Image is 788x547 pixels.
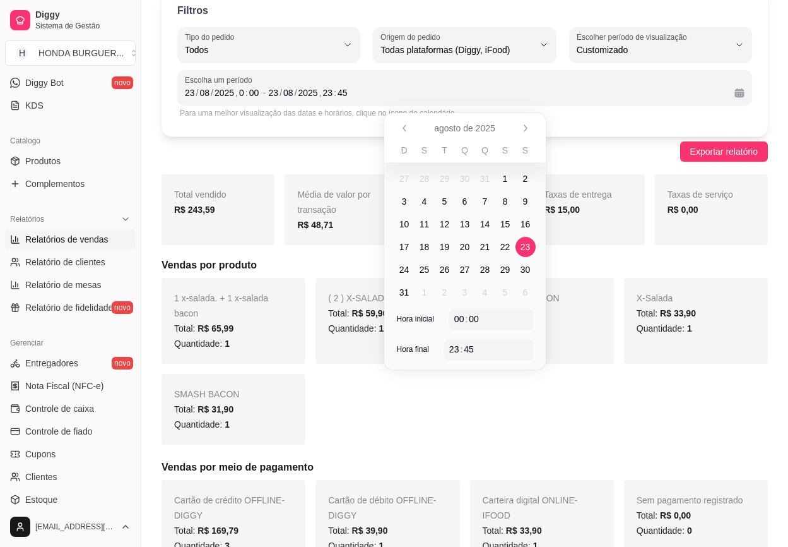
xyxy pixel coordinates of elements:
[495,237,515,257] span: sexta-feira, 22 de agosto de 2025
[480,241,490,253] span: 21
[495,282,515,303] span: sexta-feira, 5 de setembro de 2025
[503,172,508,185] span: 1
[544,189,611,200] span: Taxas de entrega
[394,214,415,234] span: domingo, 10 de agosto de 2025
[544,205,580,215] strong: R$ 15,00
[577,32,691,42] label: Escolher período de visualização
[399,218,409,231] span: 10
[475,237,495,257] span: quinta-feira, 21 de agosto de 2025
[435,237,455,257] span: terça-feira, 19 de agosto de 2025
[455,169,475,189] span: quarta-feira, 30 de julho de 2025
[352,526,388,536] span: R$ 39,90
[483,526,542,536] span: Total:
[480,172,490,185] span: 31
[637,308,696,318] span: Total:
[442,195,447,208] span: 5
[637,526,692,536] span: Quantidade:
[475,169,495,189] span: quinta-feira, 31 de julho de 2025
[184,87,196,99] div: dia, Data inicial,
[318,87,323,99] div: ,
[25,357,78,370] span: Entregadores
[667,189,733,200] span: Taxas de serviço
[198,87,211,99] div: mês, Data inicial,
[440,218,450,231] span: 12
[282,87,295,99] div: mês, Data final,
[515,282,536,303] span: Hoje, sábado, 6 de setembro de 2025
[25,301,113,314] span: Relatório de fidelidade
[515,191,536,212] span: sábado, 9 de agosto de 2025
[402,195,407,208] span: 3
[523,286,528,299] span: 6
[495,214,515,234] span: sexta-feira, 15 de agosto de 2025
[690,145,758,159] span: Exportar relatório
[248,87,261,99] div: minuto, Data inicial,
[174,189,226,200] span: Total vendido
[234,87,239,99] div: ,
[687,526,692,536] span: 0
[332,87,338,99] div: :
[268,87,280,99] div: dia, Data final,
[5,40,136,66] button: Select a team
[5,131,136,151] div: Catálogo
[394,237,415,257] span: domingo, 17 de agosto de 2025
[462,343,475,356] div: minuto,
[328,526,387,536] span: Total:
[483,495,578,520] span: Carteira digital ONLINE - IFOOD
[174,323,233,334] span: Total:
[394,260,415,280] span: domingo, 24 de agosto de 2025
[174,293,268,318] span: 1 x-salada. + 1 x-salada bacon
[453,313,466,325] div: hora,
[25,402,94,415] span: Controle de caixa
[495,169,515,189] span: sexta-feira, 1 de agosto de 2025
[475,260,495,280] span: quinta-feira, 28 de agosto de 2025
[225,339,230,349] span: 1
[459,343,464,356] div: :
[195,87,200,99] div: /
[435,282,455,303] span: terça-feira, 2 de setembro de 2025
[515,214,536,234] span: sábado, 16 de agosto de 2025
[262,85,266,100] span: -
[522,144,528,157] span: S
[197,404,233,414] span: R$ 31,90
[455,191,475,212] span: quarta-feira, 6 de agosto de 2025
[687,323,692,334] span: 1
[415,282,435,303] span: segunda-feira, 1 de setembro de 2025
[442,286,447,299] span: 2
[422,195,427,208] span: 4
[174,404,233,414] span: Total:
[455,260,475,280] span: quarta-feira, 27 de agosto de 2025
[185,44,338,56] span: Todos
[197,323,233,334] span: R$ 65,99
[500,241,510,253] span: 22
[25,425,93,438] span: Controle de fiado
[460,172,470,185] span: 30
[209,87,215,99] div: /
[397,314,434,324] span: Hora inicial
[515,169,536,189] span: sábado, 2 de agosto de 2025
[420,263,430,276] span: 25
[415,214,435,234] span: segunda-feira, 11 de agosto de 2025
[25,177,85,190] span: Complementos
[293,87,298,99] div: /
[475,191,495,212] span: quinta-feira, 7 de agosto de 2025
[25,380,103,392] span: Nota Fiscal (NFC-e)
[269,85,724,100] div: Data final
[442,144,447,157] span: T
[394,169,415,189] span: domingo, 27 de julho de 2025
[225,419,230,430] span: 1
[25,99,44,112] span: KDS
[502,144,508,157] span: S
[399,172,409,185] span: 27
[38,47,124,59] div: HONDA BURGUER ...
[483,195,488,208] span: 7
[515,118,536,138] button: Próximo
[384,113,546,370] div: agosto de 2025
[667,205,698,215] strong: R$ 0,00
[185,32,238,42] label: Tipo do pedido
[238,87,245,99] div: hora, Data inicial,
[422,286,427,299] span: 1
[174,339,230,349] span: Quantidade:
[162,258,768,273] h5: Vendas por produto
[495,191,515,212] span: sexta-feira, 8 de agosto de 2025
[278,87,283,99] div: /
